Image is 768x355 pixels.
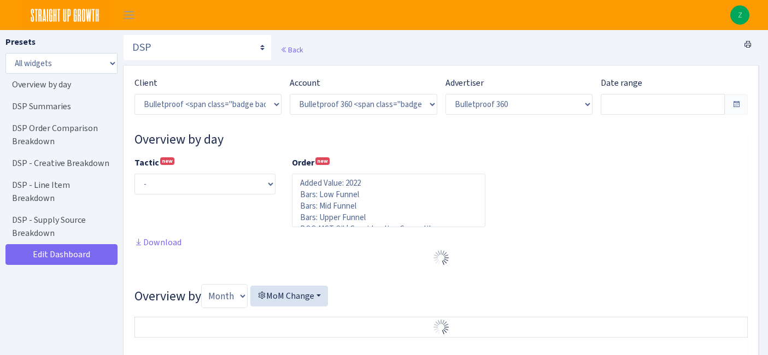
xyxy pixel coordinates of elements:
img: Zach Belous [730,5,749,25]
a: DSP Summaries [5,96,115,117]
option: Bars: Upper Funnel [299,212,478,223]
sup: new [315,157,330,165]
label: Client [134,76,157,90]
img: Preloader [432,318,450,336]
label: Account [290,76,320,90]
option: BOO MCT Oil | Consideration Competitor [299,223,478,235]
option: Bars: Low Funnel [299,189,478,200]
sup: new [160,157,174,165]
label: Presets [5,35,36,49]
b: Order [292,157,314,168]
h3: Widget #10 [134,132,748,147]
img: Preloader [432,249,450,267]
button: Toggle navigation [115,6,143,24]
option: Bars: Mid Funnel [299,200,478,212]
h3: Overview by [134,284,748,308]
label: Advertiser [445,76,484,90]
a: DSP - Line Item Breakdown [5,174,115,209]
select: ) [445,94,593,115]
button: MoM Change [250,286,328,306]
a: Overview by day [5,74,115,96]
a: Download [134,236,181,248]
a: Edit Dashboard [5,244,118,265]
a: DSP - Supply Source Breakdown [5,209,115,244]
a: DSP - Creative Breakdown [5,152,115,174]
select: ) [290,94,437,115]
label: Date range [601,76,642,90]
a: Back [280,45,303,55]
a: DSP Order Comparison Breakdown [5,117,115,152]
option: Added Value: 2022 [299,177,478,189]
a: Z [730,5,749,25]
b: Tactic [134,157,159,168]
